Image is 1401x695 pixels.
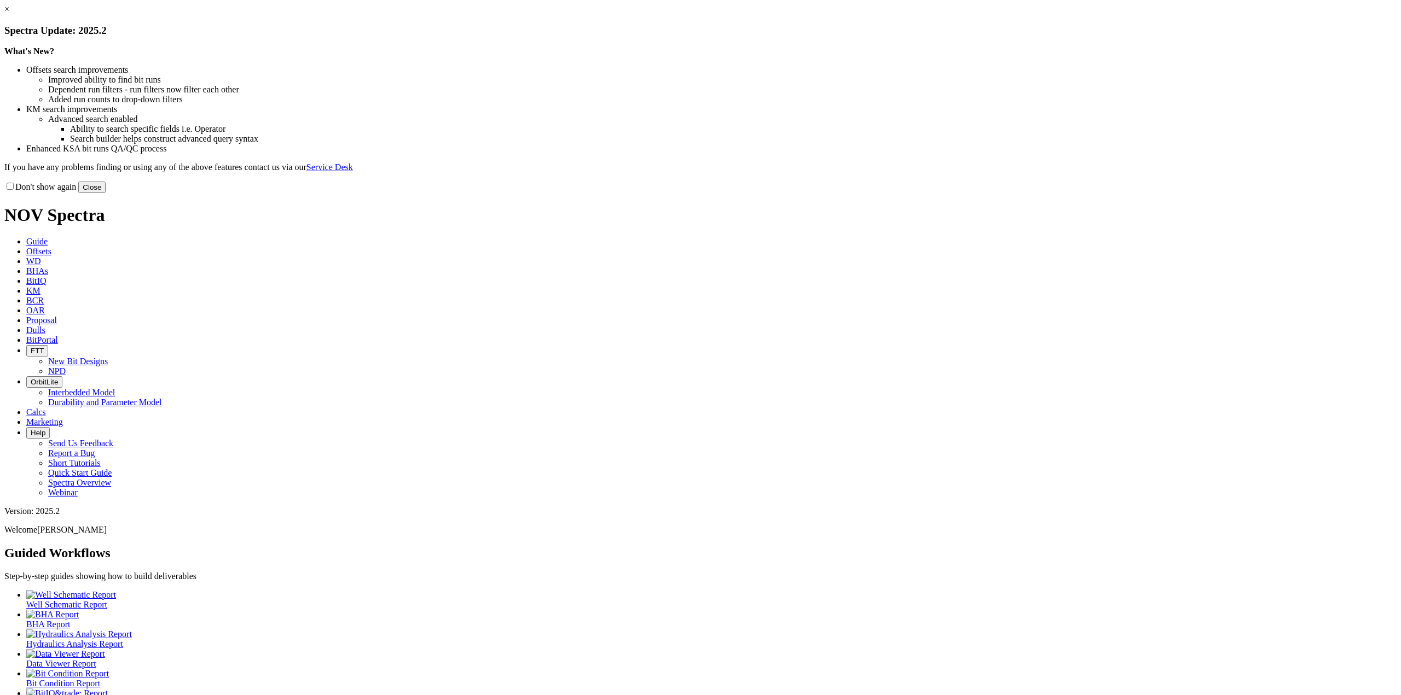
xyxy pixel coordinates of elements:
li: Ability to search specific fields i.e. Operator [70,124,1397,134]
span: Calcs [26,407,46,417]
span: Offsets [26,247,51,256]
a: NPD [48,366,66,376]
li: Search builder helps construct advanced query syntax [70,134,1397,144]
span: WD [26,256,41,266]
p: If you have any problems finding or using any of the above features contact us via our [4,162,1397,172]
label: Don't show again [4,182,76,191]
span: Marketing [26,417,63,427]
a: Report a Bug [48,448,95,458]
span: Dulls [26,325,45,335]
span: BHA Report [26,620,70,629]
span: OrbitLite [31,378,58,386]
a: Quick Start Guide [48,468,112,477]
a: Interbedded Model [48,388,115,397]
h1: NOV Spectra [4,205,1397,225]
strong: What's New? [4,46,54,56]
a: Spectra Overview [48,478,111,487]
img: Hydraulics Analysis Report [26,629,132,639]
img: Well Schematic Report [26,590,116,600]
span: OAR [26,306,45,315]
button: Close [78,182,106,193]
img: Data Viewer Report [26,649,105,659]
a: Short Tutorials [48,458,101,468]
span: BHAs [26,266,48,276]
span: Bit Condition Report [26,679,100,688]
li: Enhanced KSA bit runs QA/QC process [26,144,1397,154]
img: BHA Report [26,610,79,620]
h2: Guided Workflows [4,546,1397,560]
p: Welcome [4,525,1397,535]
span: Guide [26,237,48,246]
span: Well Schematic Report [26,600,107,609]
li: Offsets search improvements [26,65,1397,75]
a: × [4,4,9,14]
span: BCR [26,296,44,305]
span: [PERSON_NAME] [37,525,107,534]
a: Service Desk [306,162,353,172]
span: KM [26,286,40,295]
span: FTT [31,347,44,355]
input: Don't show again [7,183,14,190]
span: Data Viewer Report [26,659,96,668]
a: Send Us Feedback [48,439,113,448]
a: Durability and Parameter Model [48,398,162,407]
li: Dependent run filters - run filters now filter each other [48,85,1397,95]
li: Added run counts to drop-down filters [48,95,1397,104]
li: Improved ability to find bit runs [48,75,1397,85]
p: Step-by-step guides showing how to build deliverables [4,571,1397,581]
img: Bit Condition Report [26,669,109,679]
a: Webinar [48,488,78,497]
span: BitIQ [26,276,46,285]
div: Version: 2025.2 [4,506,1397,516]
h3: Spectra Update: 2025.2 [4,25,1397,37]
span: BitPortal [26,335,58,344]
span: Help [31,429,45,437]
li: KM search improvements [26,104,1397,114]
span: Hydraulics Analysis Report [26,639,123,649]
li: Advanced search enabled [48,114,1397,124]
a: New Bit Designs [48,357,108,366]
span: Proposal [26,316,57,325]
